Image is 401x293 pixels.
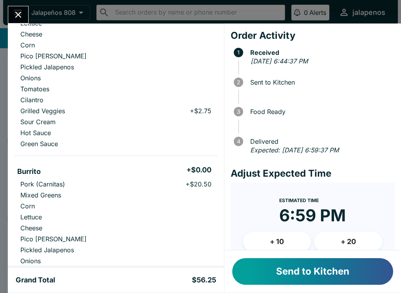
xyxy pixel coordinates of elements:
text: 4 [237,138,240,145]
p: Pico [PERSON_NAME] [20,52,87,60]
h5: $56.25 [192,275,216,285]
p: Pickled Jalapenos [20,63,74,71]
text: 2 [237,79,240,85]
p: Corn [20,202,35,210]
span: Delivered [246,138,395,145]
p: Hot Sauce [20,129,51,137]
button: Send to Kitchen [232,258,393,285]
h5: + $0.00 [186,165,211,175]
p: Tomatoes [20,85,49,93]
em: [DATE] 6:44:37 PM [251,57,308,65]
p: Onions [20,257,41,265]
span: Received [246,49,395,56]
p: Cilantro [20,96,43,104]
p: Cheese [20,30,42,38]
p: Pico [PERSON_NAME] [20,235,87,243]
span: Sent to Kitchen [246,79,395,86]
p: Pork (Carnitas) [20,180,65,188]
span: Food Ready [246,108,395,115]
p: Sour Cream [20,118,56,126]
p: + $20.50 [186,180,211,188]
button: + 10 [243,232,311,251]
button: Close [8,6,28,23]
text: 3 [237,109,240,115]
time: 6:59 PM [279,205,346,226]
p: Lettuce [20,213,42,221]
p: Onions [20,74,41,82]
p: + $2.75 [190,107,211,115]
p: Grilled Veggies [20,107,65,115]
button: + 20 [314,232,382,251]
p: Mixed Greens [20,191,61,199]
span: Estimated Time [279,197,319,203]
p: Green Sauce [20,140,58,148]
p: Cheese [20,224,42,232]
h5: Grand Total [16,275,55,285]
h4: Adjust Expected Time [231,168,395,179]
h5: Burrito [17,167,41,176]
p: Pickled Jalapenos [20,246,74,254]
text: 1 [237,49,240,56]
em: Expected: [DATE] 6:59:37 PM [250,146,339,154]
h4: Order Activity [231,30,395,42]
p: Corn [20,41,35,49]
